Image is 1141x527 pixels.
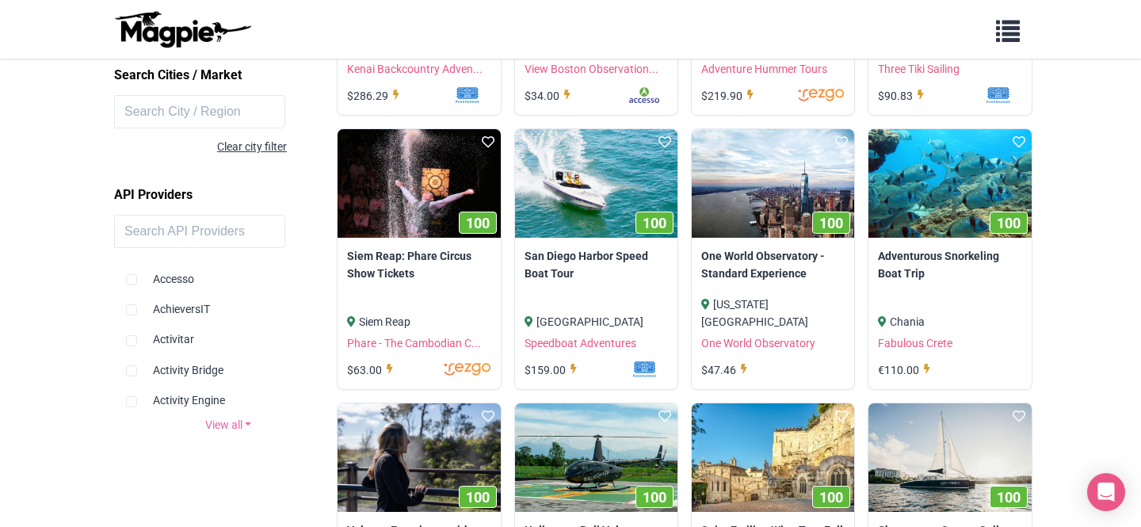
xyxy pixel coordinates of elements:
div: Activity Bridge [126,349,330,379]
a: View Boston Observation... [525,63,658,75]
h2: API Providers [114,181,342,208]
div: Siem Reap [347,313,490,330]
input: Search API Providers [114,215,285,248]
div: $90.83 [878,87,929,105]
img: mf1jrhtrrkrdcsvakxwt.svg [582,361,668,377]
a: 100 [338,129,500,238]
div: $286.29 [347,87,404,105]
a: San Diego Harbor Speed Boat Tour [525,247,668,283]
div: Activitar [126,318,330,348]
a: 100 [868,403,1031,512]
a: Adventurous Snorkeling Boat Trip [878,247,1021,283]
img: jnlrevnfoudwrkxojroq.svg [758,87,845,103]
img: Siem Reap: Phare Circus Show Tickets image [338,129,500,238]
input: Search City / Region [114,95,285,128]
div: $219.90 [701,87,758,105]
div: Accesso [126,258,330,288]
div: AchieversIT [126,288,330,318]
a: Kenai Backcountry Adven... [347,63,483,75]
span: 100 [819,489,843,506]
img: Volcano Experience with Lunch and Restaurant Dinner image [338,403,500,512]
img: San Diego Harbor Speed Boat Tour image [515,129,677,238]
a: 100 [868,129,1031,238]
div: $34.00 [525,87,575,105]
div: $47.46 [701,361,752,379]
a: Adventure Hummer Tours [701,63,827,75]
img: Champagne Sunset Sail image [868,403,1031,512]
img: Adventurous Snorkeling Boat Trip image [868,129,1031,238]
img: mf1jrhtrrkrdcsvakxwt.svg [404,87,490,103]
span: 100 [643,489,666,506]
span: 100 [819,215,843,231]
a: View all [114,416,342,433]
a: 100 [515,129,677,238]
span: 100 [997,489,1021,506]
img: mf1jrhtrrkrdcsvakxwt.svg [935,87,1022,103]
a: 100 [692,129,854,238]
img: One World Observatory - Standard Experience image [692,129,854,238]
a: Three Tiki Sailing [878,63,960,75]
div: Chania [878,313,1021,330]
a: One World Observatory [701,337,815,349]
img: Saint Emilion Wine Tour Full Day Trip From Bordeaux (shared) image [692,403,854,512]
a: 100 [338,403,500,512]
div: $63.00 [347,361,398,379]
div: Activity Engine [126,379,330,409]
img: Helicopter Bali Volcanoes Tour From Ungasan image [515,403,677,512]
div: Clear city filter [114,138,287,155]
h2: Search Cities / Market [114,62,342,89]
img: jnlrevnfoudwrkxojroq.svg [404,361,491,377]
span: 100 [997,215,1021,231]
div: $159.00 [525,361,582,379]
span: 100 [466,489,490,506]
span: 100 [466,215,490,231]
div: Open Intercom Messenger [1087,473,1125,511]
a: Fabulous Crete [878,337,952,349]
a: 100 [515,403,677,512]
div: €110.00 [878,361,935,379]
img: logo-ab69f6fb50320c5b225c76a69d11143b.png [111,10,254,48]
a: Siem Reap: Phare Circus Show Tickets [347,247,490,283]
a: Phare - The Cambodian C... [347,337,481,349]
a: One World Observatory - Standard Experience [701,247,845,283]
span: 100 [643,215,666,231]
img: rfmmbjnnyrazl4oou2zc.svg [581,87,668,103]
div: [GEOGRAPHIC_DATA] [525,313,668,330]
div: [US_STATE][GEOGRAPHIC_DATA] [701,296,845,331]
a: 100 [692,403,854,512]
a: Speedboat Adventures [525,337,636,349]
